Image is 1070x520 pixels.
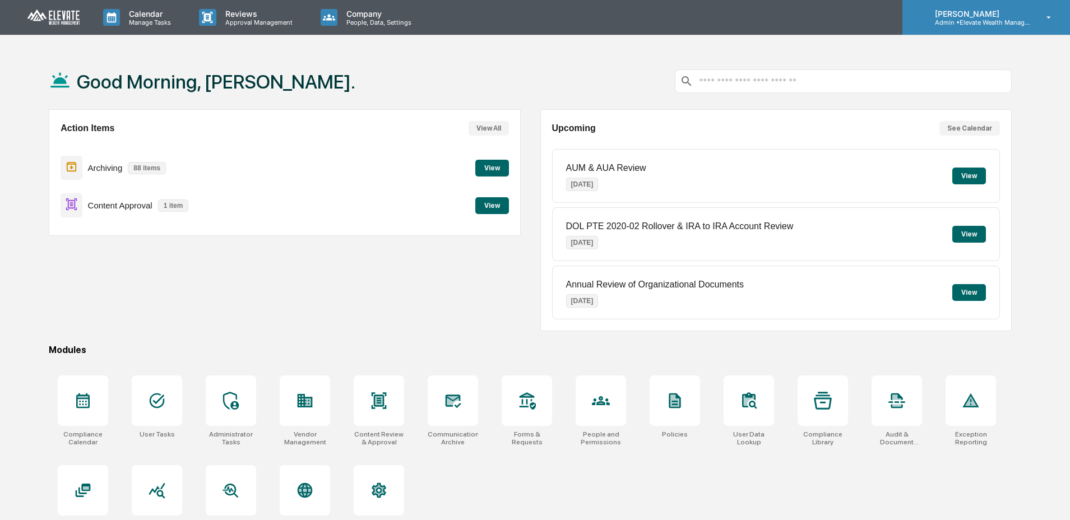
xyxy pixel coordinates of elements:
[939,121,1000,136] button: See Calendar
[158,199,189,212] p: 1 item
[926,18,1030,26] p: Admin • Elevate Wealth Management
[120,18,177,26] p: Manage Tasks
[206,430,256,446] div: Administrator Tasks
[952,284,986,301] button: View
[140,430,175,438] div: User Tasks
[88,201,152,210] p: Content Approval
[475,160,509,177] button: View
[872,430,922,446] div: Audit & Document Logs
[49,345,1012,355] div: Modules
[354,430,404,446] div: Content Review & Approval
[216,9,298,18] p: Reviews
[576,430,626,446] div: People and Permissions
[280,430,330,446] div: Vendor Management
[469,121,509,136] button: View All
[552,123,596,133] h2: Upcoming
[475,162,509,173] a: View
[337,18,417,26] p: People, Data, Settings
[27,9,81,26] img: logo
[216,18,298,26] p: Approval Management
[128,162,166,174] p: 88 items
[952,226,986,243] button: View
[566,280,744,290] p: Annual Review of Organizational Documents
[662,430,688,438] div: Policies
[952,168,986,184] button: View
[58,430,108,446] div: Compliance Calendar
[926,9,1030,18] p: [PERSON_NAME]
[946,430,996,446] div: Exception Reporting
[77,71,355,93] h1: Good Morning, [PERSON_NAME].
[475,197,509,214] button: View
[428,430,478,446] div: Communications Archive
[798,430,848,446] div: Compliance Library
[724,430,774,446] div: User Data Lookup
[88,163,123,173] p: Archiving
[61,123,114,133] h2: Action Items
[566,178,599,191] p: [DATE]
[566,221,794,231] p: DOL PTE 2020-02 Rollover & IRA to IRA Account Review
[475,199,509,210] a: View
[566,163,646,173] p: AUM & AUA Review
[566,294,599,308] p: [DATE]
[120,9,177,18] p: Calendar
[502,430,552,446] div: Forms & Requests
[337,9,417,18] p: Company
[566,236,599,249] p: [DATE]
